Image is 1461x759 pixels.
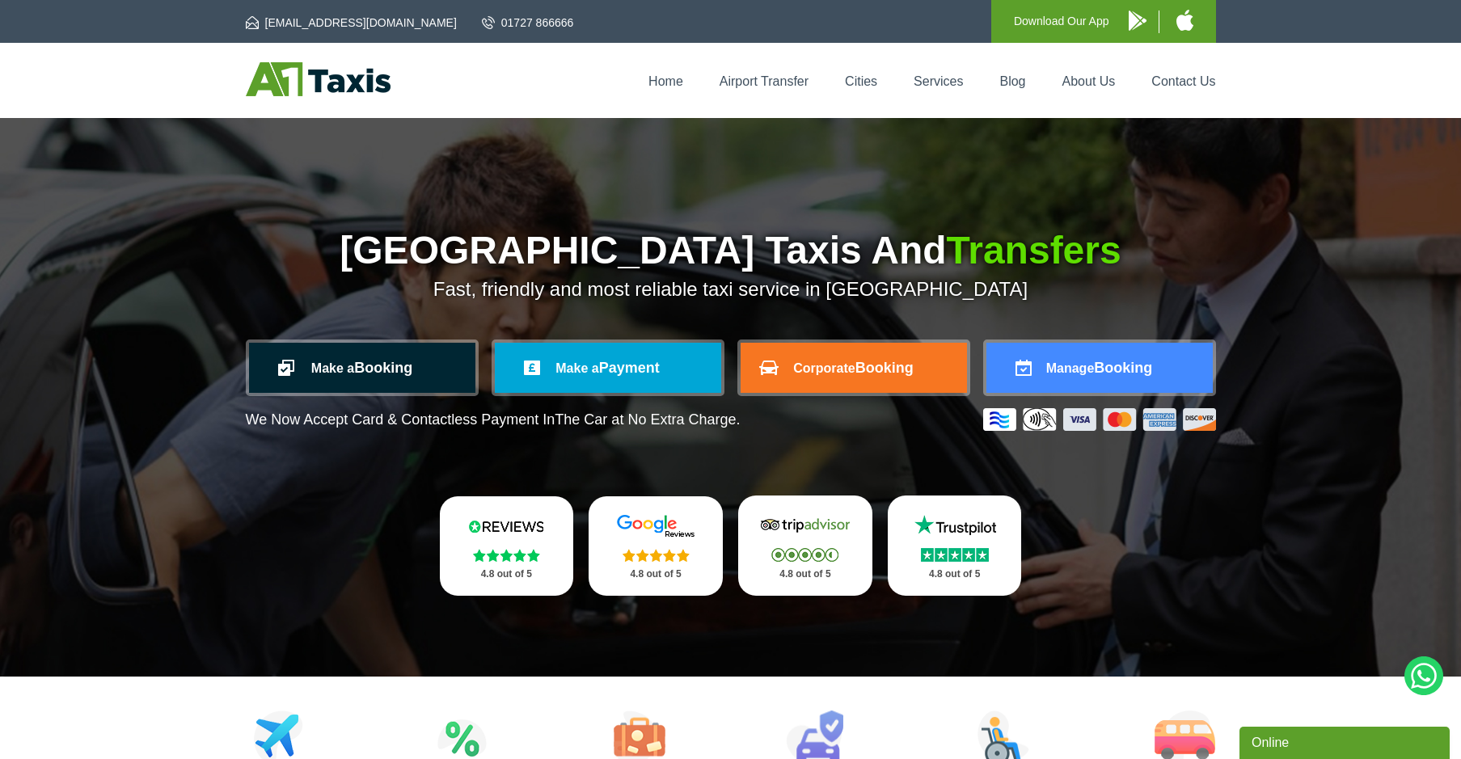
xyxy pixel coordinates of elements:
img: Stars [623,549,690,562]
a: Reviews.io Stars 4.8 out of 5 [440,496,574,596]
a: CorporateBooking [741,343,967,393]
p: Download Our App [1014,11,1109,32]
img: A1 Taxis St Albans LTD [246,62,391,96]
img: Google [607,514,704,538]
a: 01727 866666 [482,15,574,31]
img: Reviews.io [458,514,555,538]
img: Credit And Debit Cards [983,408,1216,431]
p: We Now Accept Card & Contactless Payment In [246,411,741,428]
img: Tripadvisor [757,513,854,538]
span: Transfers [947,229,1121,272]
iframe: chat widget [1239,723,1453,759]
a: Trustpilot Stars 4.8 out of 5 [888,495,1022,596]
a: Google Stars 4.8 out of 5 [589,496,723,596]
img: Stars [473,549,540,562]
a: Make aBooking [249,343,475,393]
a: Tripadvisor Stars 4.8 out of 5 [738,495,872,596]
span: Manage [1046,361,1095,375]
a: Cities [845,74,877,88]
a: [EMAIL_ADDRESS][DOMAIN_NAME] [246,15,457,31]
h1: [GEOGRAPHIC_DATA] Taxis And [246,231,1216,270]
p: 4.8 out of 5 [606,564,705,584]
a: Home [648,74,683,88]
p: Fast, friendly and most reliable taxi service in [GEOGRAPHIC_DATA] [246,278,1216,301]
img: A1 Taxis Android App [1129,11,1146,31]
a: Make aPayment [495,343,721,393]
a: Blog [999,74,1025,88]
p: 4.8 out of 5 [756,564,855,584]
a: Services [914,74,963,88]
span: Make a [555,361,598,375]
img: Stars [921,548,989,562]
a: About Us [1062,74,1116,88]
span: The Car at No Extra Charge. [555,411,740,428]
img: Stars [771,548,838,562]
span: Make a [311,361,354,375]
img: A1 Taxis iPhone App [1176,10,1193,31]
a: Contact Us [1151,74,1215,88]
p: 4.8 out of 5 [458,564,556,584]
p: 4.8 out of 5 [906,564,1004,584]
span: Corporate [793,361,855,375]
a: ManageBooking [986,343,1213,393]
img: Trustpilot [906,513,1003,538]
a: Airport Transfer [720,74,809,88]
